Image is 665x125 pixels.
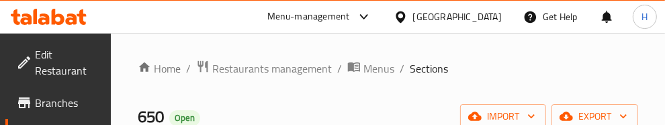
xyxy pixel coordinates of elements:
[5,38,111,87] a: Edit Restaurant
[410,60,448,77] span: Sections
[641,9,648,24] span: H
[347,60,394,77] a: Menus
[186,60,191,77] li: /
[138,60,638,77] nav: breadcrumb
[212,60,332,77] span: Restaurants management
[196,60,332,77] a: Restaurants management
[35,95,100,111] span: Branches
[169,112,200,124] span: Open
[413,9,502,24] div: [GEOGRAPHIC_DATA]
[400,60,404,77] li: /
[363,60,394,77] span: Menus
[337,60,342,77] li: /
[138,60,181,77] a: Home
[471,108,535,125] span: import
[35,46,100,79] span: Edit Restaurant
[267,9,350,25] div: Menu-management
[5,87,111,119] a: Branches
[562,108,627,125] span: export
